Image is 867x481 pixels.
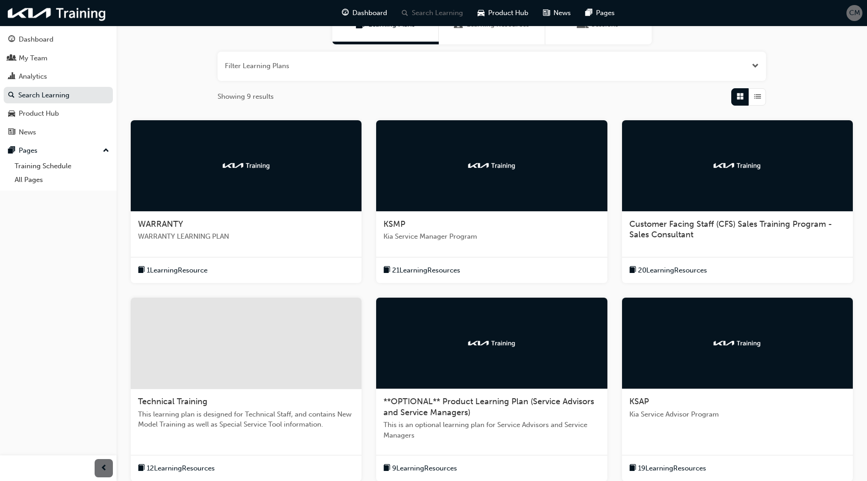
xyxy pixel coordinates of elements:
span: CM [849,8,860,18]
a: kia-trainingCustomer Facing Staff (CFS) Sales Training Program - Sales Consultantbook-icon20Learn... [622,120,853,283]
div: Dashboard [19,34,53,45]
span: 1 Learning Resource [147,265,207,276]
span: up-icon [103,145,109,157]
span: Learning Resources [454,19,463,30]
span: 12 Learning Resources [147,463,215,474]
span: people-icon [8,54,15,63]
span: car-icon [478,7,484,19]
button: Open the filter [752,61,759,71]
div: Pages [19,145,37,156]
span: List [754,91,761,102]
img: kia-training [467,161,517,170]
a: All Pages [11,173,113,187]
span: **OPTIONAL** Product Learning Plan (Service Advisors and Service Managers) [383,396,594,417]
span: search-icon [8,91,15,100]
span: WARRANTY [138,219,183,229]
a: Analytics [4,68,113,85]
span: News [553,8,571,18]
div: News [19,127,36,138]
a: kia-trainingWARRANTYWARRANTY LEARNING PLANbook-icon1LearningResource [131,120,362,283]
span: guage-icon [8,36,15,44]
span: Search Learning [412,8,463,18]
span: book-icon [138,265,145,276]
a: guage-iconDashboard [335,4,394,22]
div: My Team [19,53,48,64]
span: 20 Learning Resources [638,265,707,276]
span: This learning plan is designed for Technical Staff, and contains New Model Training as well as Sp... [138,409,354,430]
span: book-icon [383,265,390,276]
a: My Team [4,50,113,67]
span: news-icon [8,128,15,137]
span: Grid [737,91,744,102]
span: pages-icon [8,147,15,155]
a: pages-iconPages [578,4,622,22]
a: kia-trainingKSMPKia Service Manager Programbook-icon21LearningResources [376,120,607,283]
span: Learning Plans [356,19,365,30]
a: Search Learning [4,87,113,104]
span: KSAP [629,396,649,406]
span: guage-icon [342,7,349,19]
a: Product Hub [4,105,113,122]
span: Product Hub [488,8,528,18]
span: Kia Service Manager Program [383,231,600,242]
img: kia-training [712,161,762,170]
span: 21 Learning Resources [392,265,460,276]
button: CM [846,5,862,21]
span: news-icon [543,7,550,19]
span: 19 Learning Resources [638,463,706,474]
img: kia-training [712,339,762,348]
button: book-icon1LearningResource [138,265,207,276]
span: search-icon [402,7,408,19]
button: book-icon21LearningResources [383,265,460,276]
img: kia-training [467,339,517,348]
span: Technical Training [138,396,207,406]
button: book-icon9LearningResources [383,463,457,474]
span: book-icon [629,265,636,276]
span: This is an optional learning plan for Service Advisors and Service Managers [383,420,600,440]
span: pages-icon [585,7,592,19]
img: kia-training [5,4,110,22]
span: book-icon [138,463,145,474]
span: Showing 9 results [218,91,274,102]
span: chart-icon [8,73,15,81]
a: news-iconNews [536,4,578,22]
span: WARRANTY LEARNING PLAN [138,231,354,242]
button: book-icon19LearningResources [629,463,706,474]
span: prev-icon [101,463,107,474]
span: book-icon [629,463,636,474]
div: Analytics [19,71,47,82]
span: Sessions [579,19,588,30]
span: Kia Service Advisor Program [629,409,846,420]
button: book-icon20LearningResources [629,265,707,276]
a: search-iconSearch Learning [394,4,470,22]
button: Pages [4,142,113,159]
span: Pages [596,8,615,18]
button: book-icon12LearningResources [138,463,215,474]
span: Dashboard [352,8,387,18]
span: KSMP [383,219,405,229]
a: News [4,124,113,141]
img: kia-training [221,161,271,170]
span: Customer Facing Staff (CFS) Sales Training Program - Sales Consultant [629,219,832,240]
button: DashboardMy TeamAnalyticsSearch LearningProduct HubNews [4,29,113,142]
a: car-iconProduct Hub [470,4,536,22]
div: Product Hub [19,108,59,119]
span: book-icon [383,463,390,474]
a: Dashboard [4,31,113,48]
a: Training Schedule [11,159,113,173]
span: car-icon [8,110,15,118]
span: 9 Learning Resources [392,463,457,474]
